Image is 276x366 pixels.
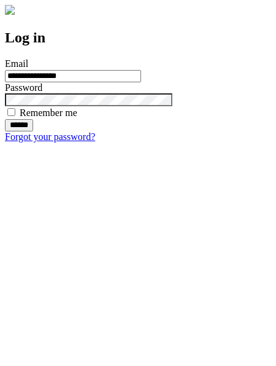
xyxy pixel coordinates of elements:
[5,5,15,15] img: logo-4e3dc11c47720685a147b03b5a06dd966a58ff35d612b21f08c02c0306f2b779.png
[5,29,271,46] h2: Log in
[5,58,28,69] label: Email
[5,82,42,93] label: Password
[20,107,77,118] label: Remember me
[5,131,95,142] a: Forgot your password?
